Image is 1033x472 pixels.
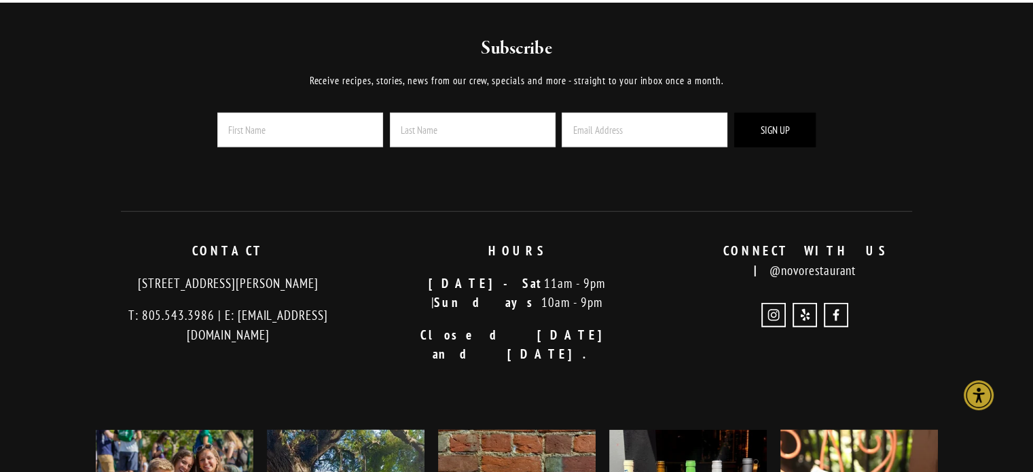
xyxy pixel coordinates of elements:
[420,327,627,363] strong: Closed [DATE] and [DATE].
[793,303,817,327] a: Yelp
[734,113,816,147] button: Sign Up
[384,274,649,312] p: 11am - 9pm | 10am - 9pm
[180,73,853,89] p: Receive recipes, stories, news from our crew, specials and more - straight to your inbox once a m...
[96,306,361,344] p: T: 805.543.3986 | E: [EMAIL_ADDRESS][DOMAIN_NAME]
[562,113,727,147] input: Email Address
[434,294,541,310] strong: Sundays
[672,241,938,280] p: @novorestaurant
[96,274,361,293] p: [STREET_ADDRESS][PERSON_NAME]
[723,242,902,278] strong: CONNECT WITH US |
[488,242,545,259] strong: HOURS
[180,37,853,61] h2: Subscribe
[761,303,786,327] a: Instagram
[964,380,994,410] div: Accessibility Menu
[217,113,383,147] input: First Name
[192,242,264,259] strong: CONTACT
[428,275,544,291] strong: [DATE]-Sat
[390,113,556,147] input: Last Name
[761,124,790,137] span: Sign Up
[824,303,848,327] a: Novo Restaurant and Lounge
